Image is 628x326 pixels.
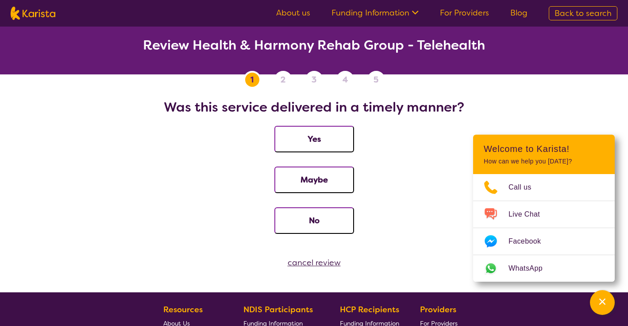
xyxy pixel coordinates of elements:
button: Channel Menu [590,290,615,315]
button: Maybe [274,167,354,193]
h2: Review Health & Harmony Rehab Group - Telehealth [11,37,617,53]
span: 5 [374,73,378,86]
a: Blog [510,8,528,18]
a: For Providers [440,8,489,18]
p: How can we help you [DATE]? [484,158,604,165]
b: HCP Recipients [340,304,399,315]
div: Channel Menu [473,135,615,282]
a: About us [276,8,310,18]
img: Karista logo [11,7,55,20]
a: Funding Information [331,8,419,18]
a: Back to search [549,6,617,20]
span: Back to search [555,8,612,19]
span: Live Chat [509,208,551,221]
a: Web link opens in a new tab. [473,255,615,282]
span: Call us [509,181,542,194]
h2: Welcome to Karista! [484,144,604,154]
span: 2 [281,73,285,86]
span: 3 [312,73,316,86]
span: Facebook [509,235,551,248]
span: WhatsApp [509,262,553,275]
span: 4 [343,73,348,86]
button: No [274,207,354,234]
ul: Choose channel [473,174,615,282]
b: Resources [163,304,203,315]
b: NDIS Participants [243,304,313,315]
h2: Was this service delivered in a timely manner? [11,99,617,115]
b: Providers [420,304,456,315]
span: 1 [250,73,254,86]
button: Yes [274,126,354,152]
